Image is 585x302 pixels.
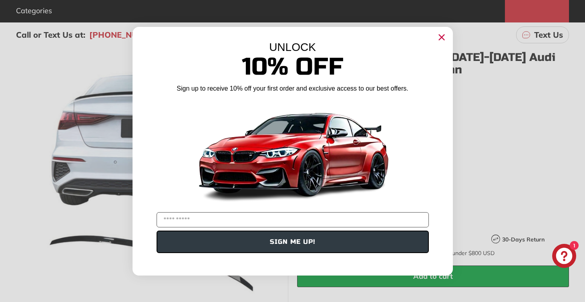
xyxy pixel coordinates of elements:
button: Close dialog [435,31,448,44]
inbox-online-store-chat: Shopify online store chat [550,244,579,270]
span: Sign up to receive 10% off your first order and exclusive access to our best offers. [177,85,408,92]
img: Banner showing BMW 4 Series Body kit [193,96,393,209]
span: UNLOCK [269,41,316,53]
span: 10% Off [242,52,344,81]
input: YOUR EMAIL [157,212,429,227]
button: SIGN ME UP! [157,231,429,253]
